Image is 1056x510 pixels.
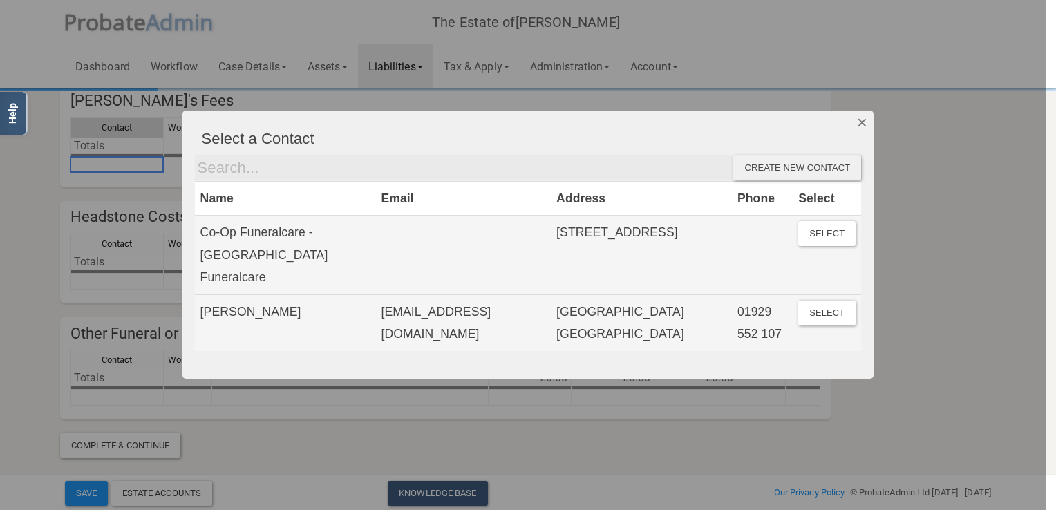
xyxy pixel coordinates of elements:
td: [EMAIL_ADDRESS][DOMAIN_NAME] [375,294,551,350]
button: Dismiss [851,111,874,134]
td: [STREET_ADDRESS] [551,216,732,294]
th: Email [375,181,551,215]
td: Co-Op Funeralcare - [GEOGRAPHIC_DATA] Funeralcare [195,216,376,294]
th: Select [793,181,861,215]
th: Address [551,181,732,215]
input: Search... [195,155,734,180]
td: [GEOGRAPHIC_DATA] [GEOGRAPHIC_DATA] [551,294,732,350]
th: Phone [732,181,793,215]
td: 01929 552 107 [732,294,793,350]
button: Select [798,301,856,325]
h4: Select a Contact [202,131,862,147]
td: [PERSON_NAME] [195,294,376,350]
button: Select [798,221,856,246]
th: Name [195,181,376,215]
div: Create new contact [733,155,861,180]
